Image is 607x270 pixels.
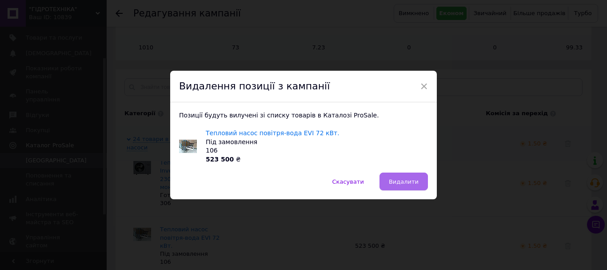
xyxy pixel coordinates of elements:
[206,156,234,163] b: 523 500
[389,178,419,185] span: Видалити
[170,71,437,103] div: Видалення позиції з кампанії
[420,79,428,94] span: ×
[379,173,428,190] button: Видалити
[206,129,339,137] a: Тепловий насос повітря-вода EVI 72 кВт.
[206,138,428,147] div: Під замовлення
[323,173,373,190] button: Скасувати
[206,155,428,164] div: ₴
[170,102,437,173] div: Позиції будуть вилучені зі списку товарів в Каталозі ProSale.
[179,140,197,153] img: Тепловий насос повітря-вода EVI 72 кВт.
[332,178,364,185] span: Скасувати
[206,147,218,154] span: 106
